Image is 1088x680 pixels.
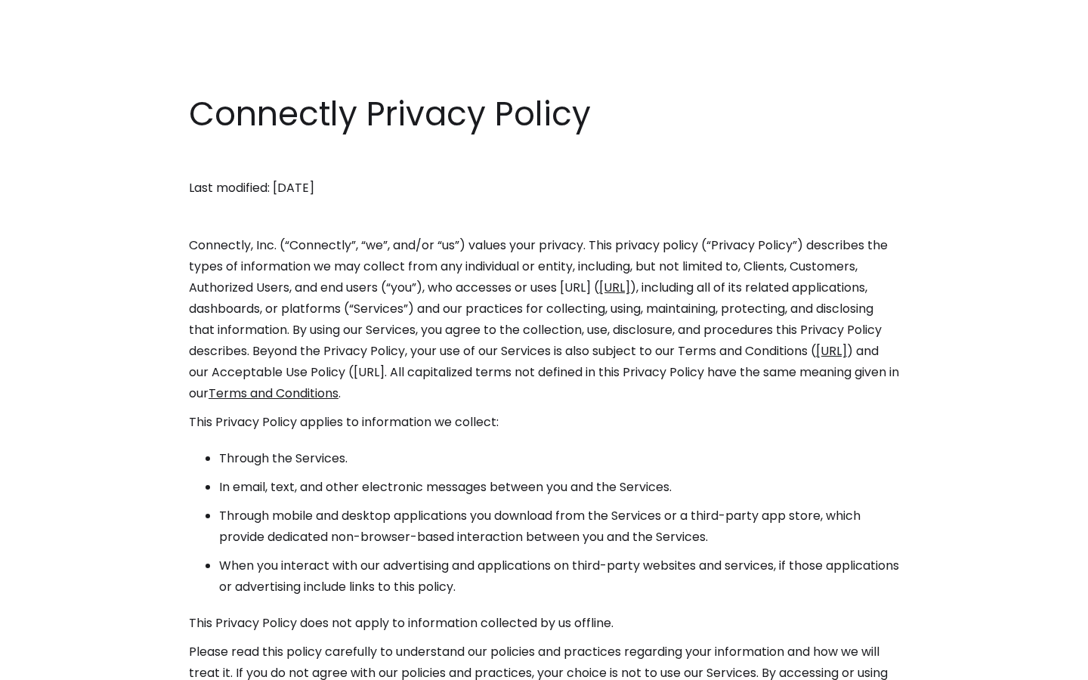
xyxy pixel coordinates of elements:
[599,279,630,296] a: [URL]
[209,385,338,402] a: Terms and Conditions
[30,654,91,675] ul: Language list
[816,342,847,360] a: [URL]
[219,505,899,548] li: Through mobile and desktop applications you download from the Services or a third-party app store...
[189,178,899,199] p: Last modified: [DATE]
[189,91,899,138] h1: Connectly Privacy Policy
[189,149,899,170] p: ‍
[189,412,899,433] p: This Privacy Policy applies to information we collect:
[189,613,899,634] p: This Privacy Policy does not apply to information collected by us offline.
[219,477,899,498] li: In email, text, and other electronic messages between you and the Services.
[219,448,899,469] li: Through the Services.
[189,235,899,404] p: Connectly, Inc. (“Connectly”, “we”, and/or “us”) values your privacy. This privacy policy (“Priva...
[15,652,91,675] aside: Language selected: English
[219,555,899,598] li: When you interact with our advertising and applications on third-party websites and services, if ...
[189,206,899,227] p: ‍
